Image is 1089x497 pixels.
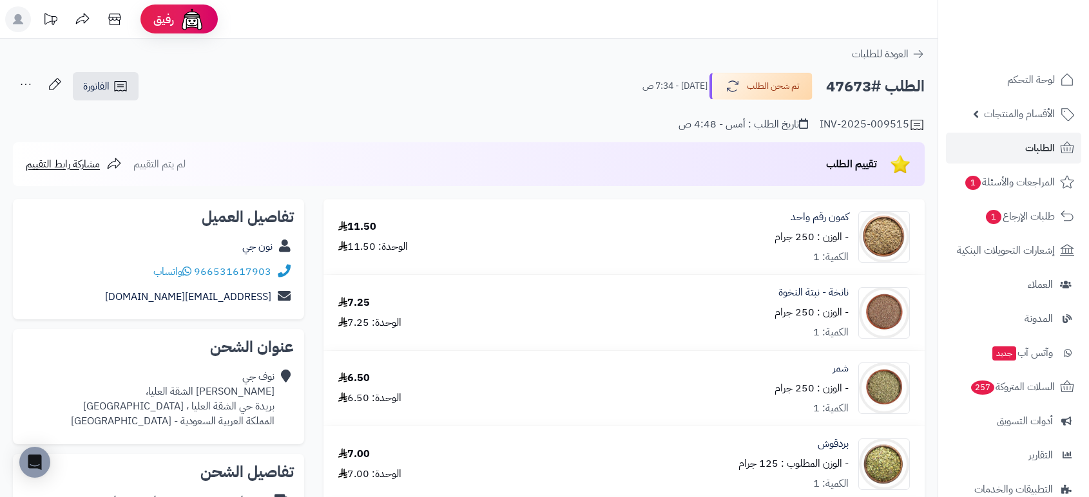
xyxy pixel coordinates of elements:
[957,241,1055,259] span: إشعارات التحويلات البنكية
[965,175,981,191] span: 1
[73,72,139,100] a: الفاتورة
[338,239,408,254] div: الوحدة: 11.50
[859,362,909,414] img: 1628193890-Fennel-90x90.jpg
[970,380,996,395] span: 257
[813,250,849,265] div: الكمية: 1
[852,46,925,62] a: العودة للطلبات
[826,73,925,100] h2: الطلب #47673
[992,346,1016,361] span: جديد
[985,207,1055,225] span: طلبات الإرجاع
[679,117,808,132] div: تاريخ الطلب : أمس - 4:48 ص
[826,156,877,172] span: تقييم الطلب
[1028,276,1053,294] span: العملاء
[946,167,1081,198] a: المراجعات والأسئلة1
[813,325,849,340] div: الكمية: 1
[859,211,909,263] img: Cumin-90x90.jpg
[1025,310,1053,328] span: المدونة
[946,303,1081,334] a: المدونة
[23,209,294,225] h2: تفاصيل العميل
[26,156,122,172] a: مشاركة رابط التقييم
[985,209,1002,225] span: 1
[1028,446,1053,464] span: التقارير
[964,173,1055,191] span: المراجعات والأسئلة
[105,289,271,305] a: [EMAIL_ADDRESS][DOMAIN_NAME]
[946,406,1081,436] a: أدوات التسويق
[946,371,1081,402] a: السلات المتروكة257
[153,12,174,27] span: رفيق
[970,378,1055,396] span: السلات المتروكة
[997,412,1053,430] span: أدوات التسويق
[991,344,1053,362] span: وآتس آب
[338,295,370,310] div: 7.25
[242,239,273,254] a: نون جي
[833,361,849,376] a: شمر
[820,117,925,133] div: INV-2025-009515
[946,133,1081,164] a: الطلبات
[338,315,401,330] div: الوحدة: 7.25
[1001,10,1077,37] img: logo-2.png
[984,105,1055,123] span: الأقسام والمنتجات
[946,269,1081,300] a: العملاء
[179,6,205,32] img: ai-face.png
[1025,139,1055,157] span: الطلبات
[71,370,275,428] div: نوف جي [PERSON_NAME] الشقة العليا، بريدة حي الشقة العليا ، [GEOGRAPHIC_DATA] المملكة العربية السع...
[23,339,294,355] h2: عنوان الشحن
[83,79,110,94] span: الفاتورة
[133,156,186,172] span: لم يتم التقييم
[813,476,849,491] div: الكمية: 1
[338,467,401,482] div: الوحدة: 7.00
[818,436,849,451] a: بردقوش
[1007,71,1055,89] span: لوحة التحكم
[338,391,401,406] div: الوحدة: 6.50
[791,210,849,225] a: كمون رقم واحد
[738,456,849,471] small: - الوزن المطلوب : 125 جرام
[946,235,1081,266] a: إشعارات التحويلات البنكية
[813,401,849,416] div: الكمية: 1
[778,285,849,300] a: نانخة - نبتة النخوة
[338,447,370,462] div: 7.00
[946,337,1081,368] a: وآتس آبجديد
[859,438,909,490] img: 1628195064-Marjoram-90x90.jpg
[338,220,376,234] div: 11.50
[946,201,1081,232] a: طلبات الإرجاع1
[709,73,813,100] button: تم شحن الطلب
[153,264,191,279] a: واتساب
[852,46,909,62] span: العودة للطلبات
[23,464,294,480] h2: تفاصيل الشحن
[26,156,100,172] span: مشاركة رابط التقييم
[775,305,849,320] small: - الوزن : 250 جرام
[19,447,50,478] div: Open Intercom Messenger
[775,380,849,396] small: - الوزن : 250 جرام
[642,80,708,93] small: [DATE] - 7:34 ص
[859,287,909,339] img: 1628193472-Ajwain-90x90.jpg
[946,64,1081,95] a: لوحة التحكم
[34,6,66,35] a: تحديثات المنصة
[338,371,370,386] div: 6.50
[946,440,1081,471] a: التقارير
[194,264,271,279] a: 966531617903
[775,229,849,245] small: - الوزن : 250 جرام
